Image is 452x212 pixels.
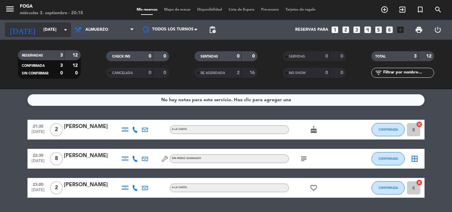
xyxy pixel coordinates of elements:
[237,70,240,75] strong: 2
[22,72,48,75] span: SIN CONFIRMAR
[30,130,46,137] span: [DATE]
[379,128,398,131] span: CONFIRMADA
[375,69,383,77] i: filter_list
[72,63,79,68] strong: 12
[383,69,434,76] input: Filtrar por nombre...
[415,26,423,34] span: print
[201,55,218,58] span: SENTADAS
[310,126,318,134] i: cake
[379,157,398,160] span: CONFIRMADA
[363,25,372,34] i: looks_4
[374,25,383,34] i: looks_5
[426,54,433,59] strong: 12
[208,26,216,34] span: pending_actions
[414,54,417,59] strong: 3
[411,155,419,163] i: border_all
[340,54,344,59] strong: 0
[133,8,161,12] span: Mis reservas
[50,152,63,165] span: 8
[258,8,282,12] span: Pre-acceso
[75,71,79,75] strong: 0
[161,96,291,104] div: No hay notas para este servicio. Haz clic para agregar una
[22,54,43,57] span: RESERVADAS
[172,128,187,131] span: A LA CARTA
[5,22,40,37] i: [DATE]
[282,8,319,12] span: Tarjetas de regalo
[20,3,83,10] div: FOGA
[149,70,151,75] strong: 0
[20,10,83,17] div: miércoles 3. septiembre - 20:18
[112,55,130,58] span: CHECK INS
[62,26,69,34] i: arrow_drop_down
[5,4,15,16] button: menu
[201,71,225,75] span: RE AGENDADA
[428,20,447,40] div: LOG OUT
[434,26,442,34] i: power_settings_new
[161,8,194,12] span: Mapa de mesas
[381,6,388,14] i: add_circle_outline
[30,180,46,188] span: 23:00
[252,54,256,59] strong: 0
[416,6,424,14] i: turned_in_not
[64,122,120,131] div: [PERSON_NAME]
[289,55,305,58] span: SERVIDAS
[64,181,120,189] div: [PERSON_NAME]
[64,151,120,160] div: [PERSON_NAME]
[325,70,328,75] strong: 0
[249,70,256,75] strong: 16
[72,53,79,58] strong: 12
[50,181,63,194] span: 2
[434,6,442,14] i: search
[30,122,46,130] span: 21:30
[163,70,167,75] strong: 0
[295,27,328,32] span: Reservas para
[50,123,63,136] span: 2
[30,151,46,159] span: 22:30
[163,54,167,59] strong: 0
[416,121,423,128] i: cancel
[310,184,318,192] i: favorite_border
[85,27,108,32] span: Almuerzo
[375,55,385,58] span: TOTAL
[194,8,225,12] span: Disponibilidad
[225,8,258,12] span: Lista de Espera
[30,188,46,195] span: [DATE]
[237,54,240,59] strong: 0
[172,157,201,160] span: Sin menú asignado
[341,25,350,34] i: looks_two
[22,64,45,67] span: CONFIRMADA
[325,54,328,59] strong: 0
[5,4,15,14] i: menu
[379,186,398,190] span: CONFIRMADA
[60,71,63,75] strong: 0
[398,6,406,14] i: exit_to_app
[60,53,63,58] strong: 3
[352,25,361,34] i: looks_3
[300,155,308,163] i: subject
[372,152,405,165] button: CONFIRMADA
[60,63,63,68] strong: 3
[372,181,405,194] button: CONFIRMADA
[149,54,151,59] strong: 0
[172,186,187,189] span: A LA CARTA
[289,71,306,75] span: NO SHOW
[416,179,423,186] i: cancel
[385,25,394,34] i: looks_6
[372,123,405,136] button: CONFIRMADA
[30,159,46,166] span: [DATE]
[112,71,133,75] span: CANCELADA
[331,25,339,34] i: looks_one
[396,25,405,34] i: add_box
[340,70,344,75] strong: 0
